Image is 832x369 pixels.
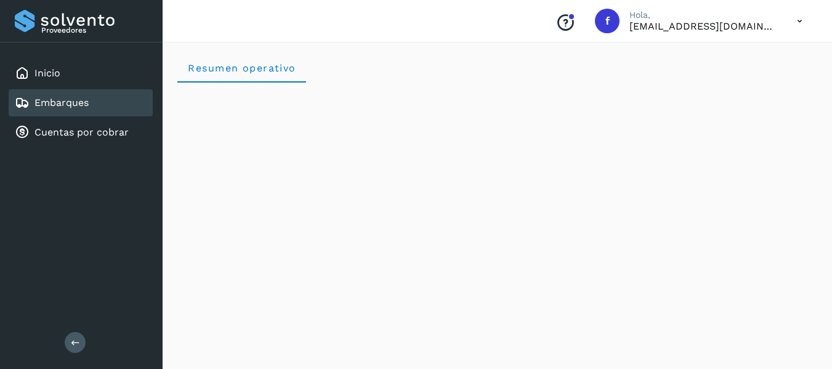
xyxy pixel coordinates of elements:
p: Proveedores [41,26,148,34]
span: Resumen operativo [187,62,296,74]
div: Inicio [9,60,153,87]
div: Embarques [9,89,153,116]
p: finanzastransportesperez@gmail.com [629,20,777,32]
a: Embarques [34,97,89,108]
div: Cuentas por cobrar [9,119,153,146]
a: Inicio [34,67,60,79]
p: Hola, [629,10,777,20]
a: Cuentas por cobrar [34,126,129,138]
